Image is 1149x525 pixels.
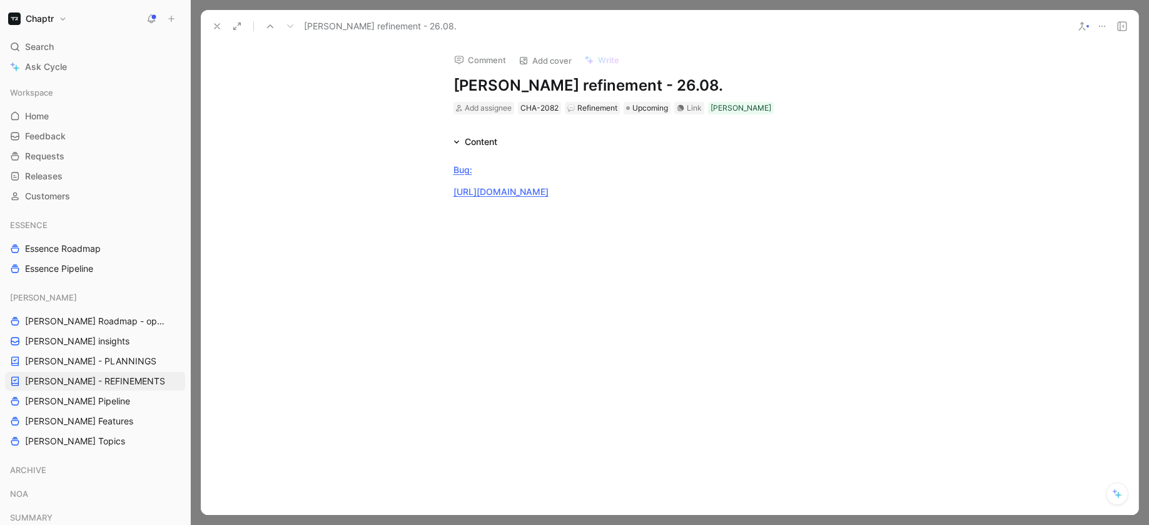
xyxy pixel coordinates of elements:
div: ARCHIVE [5,461,185,483]
div: Workspace [5,83,185,102]
a: [PERSON_NAME] Roadmap - open items [5,312,185,331]
button: Write [579,51,625,69]
div: ESSENCE [5,216,185,234]
div: Link [687,102,702,114]
span: ARCHIVE [10,464,46,476]
span: [PERSON_NAME] [10,291,77,304]
div: Upcoming [624,102,671,114]
span: [PERSON_NAME] Features [25,415,133,427]
span: [PERSON_NAME] Topics [25,435,125,447]
span: [PERSON_NAME] - PLANNINGS [25,355,156,367]
span: Workspace [10,86,53,99]
div: CHA-2082 [520,102,559,114]
a: Bug: [453,164,472,175]
a: Requests [5,147,185,166]
span: NOA [10,487,28,500]
span: Search [25,39,54,54]
span: Releases [25,170,63,182]
div: Content [465,134,497,149]
a: [URL][DOMAIN_NAME] [453,186,549,197]
span: Requests [25,150,64,162]
div: [PERSON_NAME][PERSON_NAME] Roadmap - open items[PERSON_NAME] insights[PERSON_NAME] - PLANNINGS[PE... [5,288,185,451]
span: Upcoming [632,102,668,114]
span: [PERSON_NAME] - REFINEMENTS [25,375,165,387]
a: [PERSON_NAME] insights [5,332,185,351]
span: Essence Roadmap [25,242,101,255]
span: Add assignee [465,103,512,112]
button: Add cover [513,52,577,69]
div: NOA [5,484,185,507]
button: ChaptrChaptr [5,10,70,27]
span: [PERSON_NAME] Roadmap - open items [25,315,170,327]
h1: Chaptr [26,13,54,24]
span: [PERSON_NAME] refinement - 26.08. [304,19,457,34]
span: Ask Cycle [25,59,67,74]
a: Essence Roadmap [5,239,185,258]
span: Home [25,110,49,122]
img: 💬 [567,104,575,112]
div: Content [448,134,502,149]
a: Essence Pipeline [5,259,185,278]
a: [PERSON_NAME] Pipeline [5,392,185,411]
a: [PERSON_NAME] Features [5,412,185,431]
span: Feedback [25,130,66,142]
div: [PERSON_NAME] [711,102,771,114]
div: ARCHIVE [5,461,185,479]
div: Refinement [567,102,617,114]
div: ESSENCEEssence RoadmapEssence Pipeline [5,216,185,278]
h1: [PERSON_NAME] refinement - 26.08. [453,76,886,96]
span: [PERSON_NAME] insights [25,335,129,347]
a: [PERSON_NAME] Topics [5,432,185,451]
a: Ask Cycle [5,57,185,76]
span: Write [598,54,619,66]
div: [PERSON_NAME] [5,288,185,307]
a: Feedback [5,127,185,146]
a: [PERSON_NAME] - PLANNINGS [5,352,185,371]
span: ESSENCE [10,219,48,231]
a: Home [5,107,185,126]
a: Customers [5,187,185,206]
span: Essence Pipeline [25,262,93,275]
span: Customers [25,190,70,202]
div: Search [5,37,185,56]
a: Releases [5,167,185,186]
span: [PERSON_NAME] Pipeline [25,395,130,407]
div: 💬Refinement [565,102,620,114]
a: [PERSON_NAME] - REFINEMENTS [5,372,185,391]
div: NOA [5,484,185,503]
span: SUMMARY [10,511,53,524]
button: Comment [448,51,512,69]
img: Chaptr [8,12,21,25]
